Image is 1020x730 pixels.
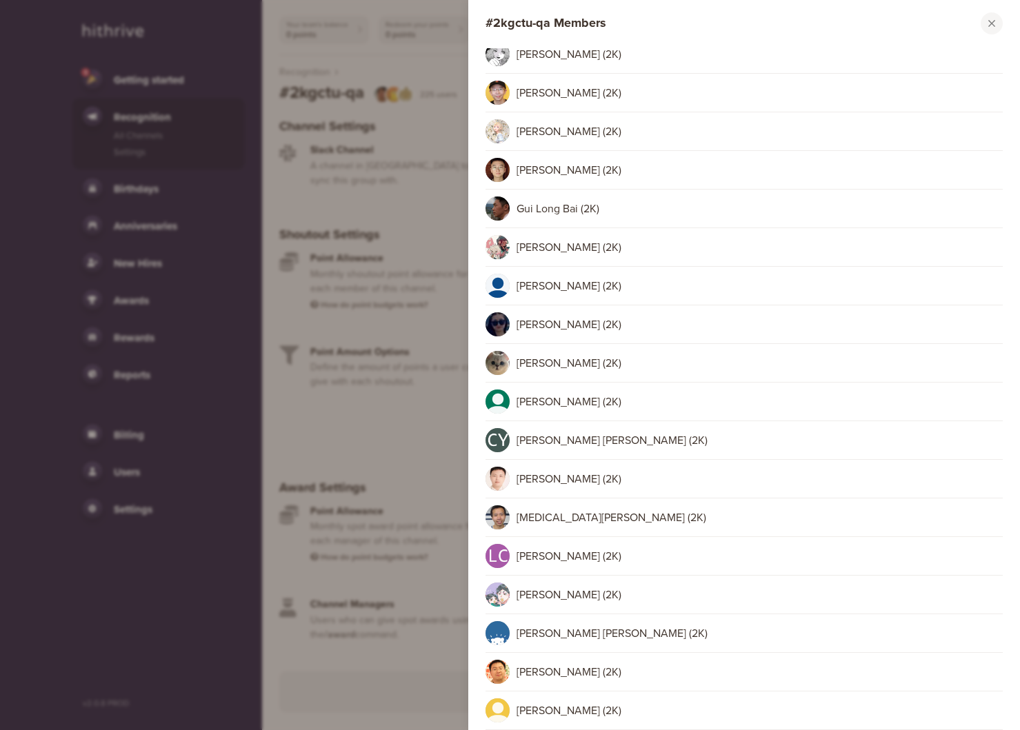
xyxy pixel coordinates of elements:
span: [PERSON_NAME] (2K) [517,396,1003,407]
span: [PERSON_NAME] [PERSON_NAME] (2K) [517,628,1003,639]
span: [PERSON_NAME] (2K) [517,667,1003,678]
span: [PERSON_NAME] (2K) [517,126,1003,137]
span: [PERSON_NAME] (2K) [517,589,1003,600]
span: [PERSON_NAME] (2K) [517,319,1003,330]
span: [PERSON_NAME] (2K) [517,358,1003,369]
span: [PERSON_NAME] (2K) [517,49,1003,60]
span: [PERSON_NAME] (2K) [517,165,1003,176]
span: [PERSON_NAME] (2K) [517,551,1003,562]
span: [PERSON_NAME] (2K) [517,88,1003,99]
span: [PERSON_NAME] (2K) [517,281,1003,292]
span: [PERSON_NAME] [PERSON_NAME] (2K) [517,435,1003,446]
span: [PERSON_NAME] (2K) [517,474,1003,485]
span: Gui Long Bai (2K) [517,203,1003,214]
span: [MEDICAL_DATA][PERSON_NAME] (2K) [517,512,1003,523]
h2: #2kgctu-qa Members [486,16,606,31]
span: [PERSON_NAME] (2K) [517,242,1003,253]
span: Help [32,10,60,22]
span: [PERSON_NAME] (2K) [517,705,1003,716]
